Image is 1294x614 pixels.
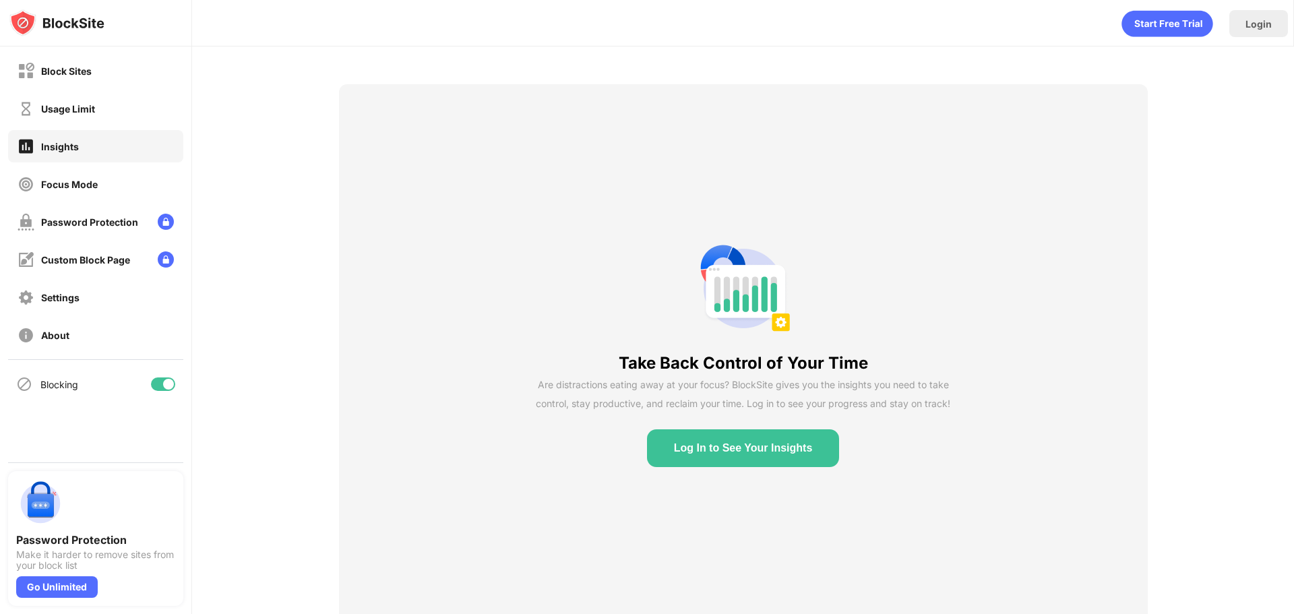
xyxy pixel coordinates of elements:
[41,65,92,77] div: Block Sites
[18,176,34,193] img: focus-off.svg
[41,254,130,266] div: Custom Block Page
[619,353,868,373] div: Take Back Control of Your Time
[41,179,98,190] div: Focus Mode
[18,251,34,268] img: customize-block-page-off.svg
[536,375,950,413] div: Are distractions eating away at your focus? BlockSite gives you the insights you need to take con...
[41,330,69,341] div: About
[41,141,79,152] div: Insights
[9,9,104,36] img: logo-blocksite.svg
[18,214,34,231] img: password-protection-off.svg
[18,327,34,344] img: about-off.svg
[647,429,840,467] button: Log In to See Your Insights
[695,240,792,337] img: insights-non-login-state.png
[41,216,138,228] div: Password Protection
[16,376,32,392] img: blocking-icon.svg
[18,63,34,80] img: block-off.svg
[16,549,175,571] div: Make it harder to remove sites from your block list
[158,251,174,268] img: lock-menu.svg
[1245,18,1272,30] div: Login
[16,533,175,547] div: Password Protection
[18,137,34,155] img: insights-on.svg
[18,100,34,117] img: time-usage-off.svg
[1121,10,1213,37] div: animation
[41,292,80,303] div: Settings
[41,103,95,115] div: Usage Limit
[158,214,174,230] img: lock-menu.svg
[40,379,78,390] div: Blocking
[16,479,65,528] img: push-password-protection.svg
[16,576,98,598] div: Go Unlimited
[18,289,34,306] img: settings-off.svg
